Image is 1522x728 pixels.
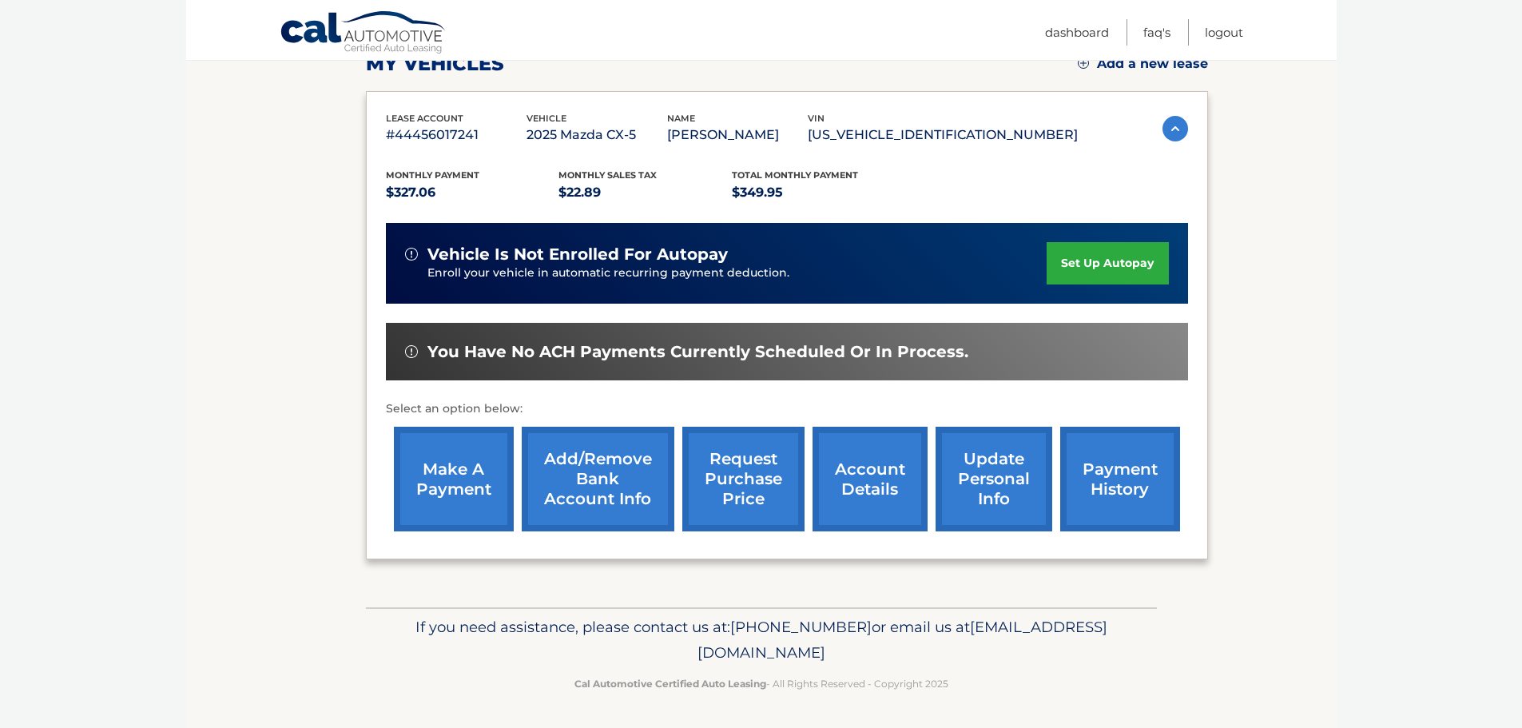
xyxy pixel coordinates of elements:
[1047,242,1168,284] a: set up autopay
[1078,56,1208,72] a: Add a new lease
[558,181,732,204] p: $22.89
[386,113,463,124] span: lease account
[574,678,766,690] strong: Cal Automotive Certified Auto Leasing
[1060,427,1180,531] a: payment history
[280,10,447,57] a: Cal Automotive
[376,615,1146,666] p: If you need assistance, please contact us at: or email us at
[667,124,808,146] p: [PERSON_NAME]
[1045,19,1109,46] a: Dashboard
[386,181,559,204] p: $327.06
[522,427,674,531] a: Add/Remove bank account info
[427,245,728,265] span: vehicle is not enrolled for autopay
[697,618,1107,662] span: [EMAIL_ADDRESS][DOMAIN_NAME]
[808,124,1078,146] p: [US_VEHICLE_IDENTIFICATION_NUMBER]
[667,113,695,124] span: name
[730,618,872,636] span: [PHONE_NUMBER]
[366,52,504,76] h2: my vehicles
[405,248,418,261] img: alert-white.svg
[386,124,527,146] p: #44456017241
[1143,19,1170,46] a: FAQ's
[682,427,805,531] a: request purchase price
[527,124,667,146] p: 2025 Mazda CX-5
[732,169,858,181] span: Total Monthly Payment
[558,169,657,181] span: Monthly sales Tax
[386,169,479,181] span: Monthly Payment
[405,345,418,358] img: alert-white.svg
[394,427,514,531] a: make a payment
[813,427,928,531] a: account details
[427,265,1047,282] p: Enroll your vehicle in automatic recurring payment deduction.
[1162,116,1188,141] img: accordion-active.svg
[527,113,566,124] span: vehicle
[427,342,968,362] span: You have no ACH payments currently scheduled or in process.
[386,400,1188,419] p: Select an option below:
[1078,58,1089,69] img: add.svg
[732,181,905,204] p: $349.95
[936,427,1052,531] a: update personal info
[376,675,1146,692] p: - All Rights Reserved - Copyright 2025
[1205,19,1243,46] a: Logout
[808,113,825,124] span: vin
